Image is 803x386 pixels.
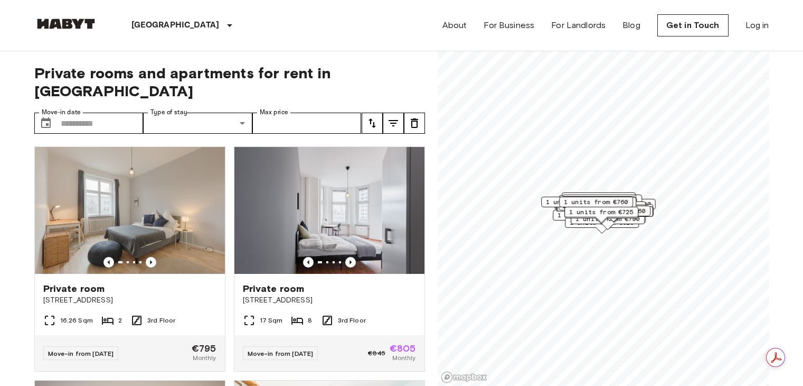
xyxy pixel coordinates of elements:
a: Marketing picture of unit DE-01-047-05HPrevious imagePrevious imagePrivate room[STREET_ADDRESS]17... [234,146,425,372]
div: Map marker [579,204,653,220]
div: Map marker [562,192,636,209]
div: Map marker [575,206,653,223]
span: Monthly [193,353,216,363]
span: Private room [43,282,105,295]
a: Log in [745,19,769,32]
button: tune [362,113,383,134]
span: 4 units from €605 [566,193,631,203]
span: €795 [192,344,216,353]
div: Map marker [559,195,633,212]
span: Monthly [392,353,415,363]
span: €845 [368,348,385,358]
span: 1 units from €730 [573,195,637,205]
span: 3rd Floor [338,316,366,325]
button: tune [383,113,404,134]
div: Map marker [564,207,638,223]
span: €805 [390,344,416,353]
button: Previous image [103,257,114,268]
img: Marketing picture of unit DE-01-078-004-02H [35,147,225,274]
span: 8 [308,316,312,325]
span: 1 units from €695 [578,205,642,215]
a: For Landlords [551,19,606,32]
span: 1 units from €875 [577,202,641,212]
div: Map marker [575,206,653,223]
div: Map marker [573,205,647,221]
a: Mapbox logo [441,371,487,383]
div: Map marker [574,204,648,220]
div: Map marker [564,200,642,217]
span: Move-in from [DATE] [48,350,114,357]
span: 1 units from €780 [567,195,631,205]
button: Previous image [345,257,356,268]
label: Type of stay [150,108,187,117]
img: Habyt [34,19,98,29]
a: Get in Touch [657,14,729,36]
span: Move-in from [DATE] [248,350,314,357]
div: Map marker [578,199,655,215]
label: Move-in date [42,108,81,117]
div: Map marker [562,197,636,214]
div: Map marker [572,201,646,218]
button: tune [404,113,425,134]
span: 2 units from €960 [581,206,646,216]
div: Map marker [563,198,637,215]
span: 1 units from €605 [546,197,610,207]
span: 1 units from €760 [564,197,628,207]
button: Previous image [303,257,314,268]
div: Map marker [572,204,646,220]
span: 1 units from €725 [569,207,634,217]
span: [STREET_ADDRESS] [43,295,216,306]
div: Map marker [562,196,636,213]
button: Previous image [146,257,156,268]
img: Marketing picture of unit DE-01-047-05H [234,147,424,274]
a: About [442,19,467,32]
a: Blog [622,19,640,32]
div: Map marker [577,206,650,222]
span: 2 [118,316,122,325]
span: 1 units from €1100 [582,199,650,209]
span: Private room [243,282,305,295]
div: Map marker [562,195,636,211]
a: For Business [484,19,534,32]
div: Map marker [541,197,615,213]
p: [GEOGRAPHIC_DATA] [131,19,220,32]
span: [STREET_ADDRESS] [243,295,416,306]
button: Choose date [35,113,56,134]
span: 16.26 Sqm [60,316,93,325]
div: Map marker [559,197,633,213]
span: 17 Sqm [260,316,283,325]
span: 3rd Floor [147,316,175,325]
div: Map marker [568,195,642,211]
label: Max price [260,108,288,117]
div: Map marker [553,210,627,226]
span: Private rooms and apartments for rent in [GEOGRAPHIC_DATA] [34,64,425,100]
a: Marketing picture of unit DE-01-078-004-02HPrevious imagePrevious imagePrivate room[STREET_ADDRES... [34,146,225,372]
div: Map marker [565,217,639,234]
